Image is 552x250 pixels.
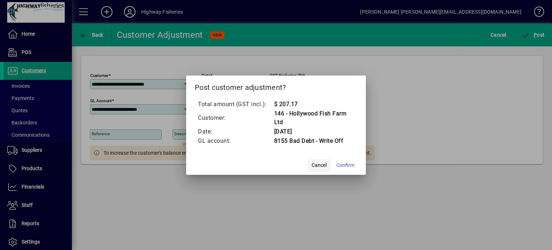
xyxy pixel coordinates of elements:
span: Cancel [312,162,327,169]
td: Customer: [198,109,274,127]
td: [DATE] [274,127,355,136]
td: $ 207.17 [274,100,355,109]
td: 146 - Hollywood Fish Farm Ltd [274,109,355,127]
td: Total amount (GST incl.): [198,100,274,109]
td: Date: [198,127,274,136]
span: Confirm [336,162,354,169]
td: GL account: [198,136,274,146]
h2: Post customer adjustment? [186,76,366,96]
td: 8155 Bad Debt - Write Off [274,136,355,146]
button: Cancel [308,159,331,172]
button: Confirm [333,159,357,172]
